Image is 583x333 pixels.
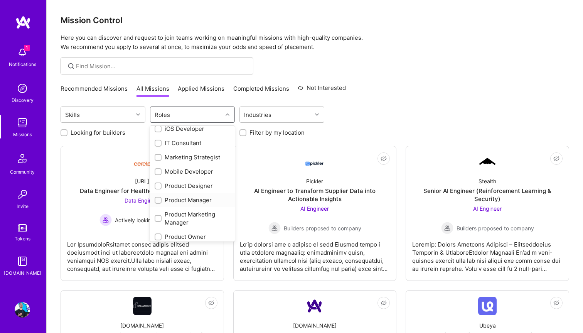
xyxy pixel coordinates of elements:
[61,85,128,97] a: Recommended Missions
[15,302,30,318] img: User Avatar
[155,182,230,190] div: Product Designer
[208,300,214,306] i: icon EyeClosed
[305,297,324,315] img: Company Logo
[315,113,319,117] i: icon Chevron
[12,96,34,104] div: Discovery
[240,152,390,274] a: Company LogoPicklerAI Engineer to Transform Supplier Data into Actionable InsightsAI Engineer Bui...
[457,224,534,232] span: Builders proposed to company
[15,254,30,269] img: guide book
[9,60,36,68] div: Notifications
[240,234,390,273] div: Lo’ip dolorsi ame c adipisc el sedd Eiusmod tempo i utla etdolore magnaaliq: enimadminimv quisn, ...
[63,109,82,120] div: Skills
[67,152,217,274] a: Company Logo[URL]Data Engineer for Healthcare Data IngestionData Engineer Actively looking for bu...
[155,139,230,147] div: IT Consultant
[17,202,29,210] div: Invite
[120,321,164,330] div: [DOMAIN_NAME]
[136,85,169,97] a: All Missions
[24,45,30,51] span: 1
[15,81,30,96] img: discovery
[4,269,41,277] div: [DOMAIN_NAME]
[71,128,125,137] label: Looking for builders
[478,297,497,315] img: Company Logo
[67,62,76,71] i: icon SearchGrey
[155,167,230,176] div: Mobile Developer
[133,297,152,315] img: Company Logo
[178,85,224,97] a: Applied Missions
[306,177,323,185] div: Pickler
[155,153,230,161] div: Marketing Strategist
[115,216,185,224] span: Actively looking for builders
[153,109,172,120] div: Roles
[61,33,569,52] p: Here you can discover and request to join teams working on meaningful missions with high-quality ...
[10,168,35,176] div: Community
[268,222,281,234] img: Builders proposed to company
[479,321,496,330] div: Ubeya
[13,302,32,318] a: User Avatar
[155,125,230,133] div: iOS Developer
[155,233,230,241] div: Product Owner
[479,177,496,185] div: Stealth
[13,149,32,168] img: Community
[80,187,204,195] div: Data Engineer for Healthcare Data Ingestion
[242,109,273,120] div: Industries
[381,156,387,162] i: icon EyeClosed
[133,156,152,168] img: Company Logo
[412,187,563,203] div: Senior AI Engineer (Reinforcement Learning & Security)
[412,152,563,274] a: Company LogoStealthSenior AI Engineer (Reinforcement Learning & Security)AI Engineer Builders pro...
[15,45,30,60] img: bell
[15,15,31,29] img: logo
[412,234,563,273] div: Loremip: Dolors Ametcons Adipisci – Elitseddoeius Temporin & UtlaboreEtdolor Magnaali En’ad m ven...
[233,85,289,97] a: Completed Missions
[473,205,502,212] span: AI Engineer
[125,197,160,204] span: Data Engineer
[76,62,248,70] input: Find Mission...
[249,128,305,137] label: Filter by my location
[136,113,140,117] i: icon Chevron
[284,224,361,232] span: Builders proposed to company
[13,130,32,139] div: Missions
[298,83,346,97] a: Not Interested
[305,155,324,169] img: Company Logo
[155,210,230,227] div: Product Marketing Manager
[135,177,149,185] div: [URL]
[293,321,337,330] div: [DOMAIN_NAME]
[381,300,387,306] i: icon EyeClosed
[15,187,30,202] img: Invite
[300,205,329,212] span: AI Engineer
[15,115,30,130] img: teamwork
[18,224,27,232] img: tokens
[553,156,559,162] i: icon EyeClosed
[441,222,453,234] img: Builders proposed to company
[553,300,559,306] i: icon EyeClosed
[15,235,30,243] div: Tokens
[67,234,217,273] div: Lor IpsumdoloRsitamet consec adipis elitsed doeiusmodt inci ut laboreetdolo magnaal eni admini ve...
[61,15,569,25] h3: Mission Control
[240,187,390,203] div: AI Engineer to Transform Supplier Data into Actionable Insights
[155,196,230,204] div: Product Manager
[226,113,229,117] i: icon Chevron
[99,214,112,226] img: Actively looking for builders
[478,157,497,167] img: Company Logo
